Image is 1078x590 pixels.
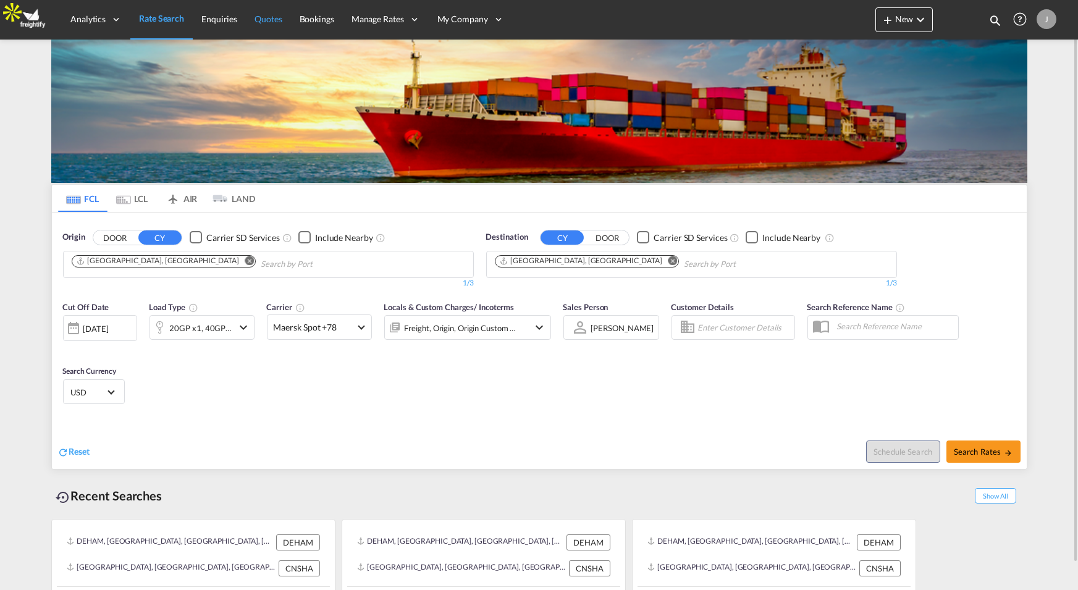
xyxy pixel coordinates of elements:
[566,534,610,550] div: DEHAM
[267,302,305,312] span: Carrier
[69,446,90,457] span: Reset
[857,534,901,550] div: DEHAM
[67,534,273,550] div: DEHAM, Hamburg, Germany, Western Europe, Europe
[486,231,528,243] span: Destination
[63,366,117,376] span: Search Currency
[58,445,90,459] div: icon-refreshReset
[569,560,610,576] div: CNSHA
[493,251,806,274] md-chips-wrap: Chips container. Use arrow keys to select chips.
[63,315,137,341] div: [DATE]
[274,321,354,334] span: Maersk Spot +78
[533,320,547,335] md-icon: icon-chevron-down
[206,232,280,244] div: Carrier SD Services
[946,440,1021,463] button: Search Ratesicon-arrow-right
[672,302,734,312] span: Customer Details
[52,213,1027,469] div: OriginDOOR CY Checkbox No InkUnchecked: Search for CY (Container Yard) services for all selected ...
[698,318,791,337] input: Enter Customer Details
[51,482,167,510] div: Recent Searches
[166,192,180,201] md-icon: icon-airplane
[236,320,251,335] md-icon: icon-chevron-down
[107,185,157,212] md-tab-item: LCL
[76,256,242,266] div: Press delete to remove this chip.
[1004,449,1013,457] md-icon: icon-arrow-right
[70,251,383,274] md-chips-wrap: Chips container. Use arrow keys to select chips.
[486,278,897,289] div: 1/3
[206,185,256,212] md-tab-item: LAND
[58,447,69,458] md-icon: icon-refresh
[70,383,118,401] md-select: Select Currency: $ USDUnited States Dollar
[590,319,655,337] md-select: Sales Person: Jesper Johansen
[149,302,198,312] span: Load Type
[730,233,739,243] md-icon: Unchecked: Search for CY (Container Yard) services for all selected carriers.Checked : Search for...
[647,534,854,550] div: DEHAM, Hamburg, Germany, Western Europe, Europe
[190,231,280,244] md-checkbox: Checkbox No Ink
[63,340,72,356] md-datepicker: Select
[93,230,137,245] button: DOOR
[357,534,563,550] div: DEHAM, Hamburg, Germany, Western Europe, Europe
[586,230,629,245] button: DOOR
[660,256,678,268] button: Remove
[654,232,727,244] div: Carrier SD Services
[975,488,1016,504] span: Show All
[746,231,820,244] md-checkbox: Checkbox No Ink
[58,185,256,212] md-pagination-wrapper: Use the left and right arrow keys to navigate between tabs
[170,319,233,337] div: 20GP x1 40GP x1 40HC x1
[376,233,385,243] md-icon: Unchecked: Ignores neighbouring ports when fetching rates.Checked : Includes neighbouring ports w...
[384,302,515,312] span: Locals & Custom Charges
[831,317,958,335] input: Search Reference Name
[71,387,106,398] span: USD
[138,230,182,245] button: CY
[157,185,206,212] md-tab-item: AIR
[762,232,820,244] div: Include Nearby
[541,230,584,245] button: CY
[637,231,727,244] md-checkbox: Checkbox No Ink
[63,231,85,243] span: Origin
[499,256,665,266] div: Press delete to remove this chip.
[499,256,662,266] div: Shanghai, CNSHA
[315,232,373,244] div: Include Nearby
[67,560,276,576] div: CNSHA, Shanghai, China, Greater China & Far East Asia, Asia Pacific
[282,233,292,243] md-icon: Unchecked: Search for CY (Container Yard) services for all selected carriers.Checked : Search for...
[647,560,856,576] div: CNSHA, Shanghai, China, Greater China & Far East Asia, Asia Pacific
[63,278,474,289] div: 1/3
[298,231,373,244] md-checkbox: Checkbox No Ink
[276,534,320,550] div: DEHAM
[188,303,198,313] md-icon: icon-information-outline
[357,560,566,576] div: CNSHA, Shanghai, China, Greater China & Far East Asia, Asia Pacific
[58,185,107,212] md-tab-item: FCL
[474,302,514,312] span: / Incoterms
[261,255,378,274] input: Chips input.
[83,323,109,334] div: [DATE]
[149,315,255,340] div: 20GP x1 40GP x1 40HC x1icon-chevron-down
[279,560,320,576] div: CNSHA
[405,319,517,337] div: Freight Origin Origin Custom Dock Stuffing
[954,447,1013,457] span: Search Rates
[825,233,835,243] md-icon: Unchecked: Ignores neighbouring ports when fetching rates.Checked : Includes neighbouring ports w...
[51,40,1027,183] img: LCL+%26+FCL+BACKGROUND.png
[56,490,71,505] md-icon: icon-backup-restore
[859,560,901,576] div: CNSHA
[866,440,940,463] button: Note: By default Schedule search will only considerorigin ports, destination ports and cut off da...
[684,255,801,274] input: Chips input.
[76,256,239,266] div: Hamburg, DEHAM
[895,303,905,313] md-icon: Your search will be saved by the below given name
[807,302,906,312] span: Search Reference Name
[384,315,551,340] div: Freight Origin Origin Custom Dock Stuffingicon-chevron-down
[237,256,255,268] button: Remove
[63,302,109,312] span: Cut Off Date
[563,302,608,312] span: Sales Person
[591,323,654,333] div: [PERSON_NAME]
[295,303,305,313] md-icon: The selected Trucker/Carrierwill be displayed in the rate results If the rates are from another f...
